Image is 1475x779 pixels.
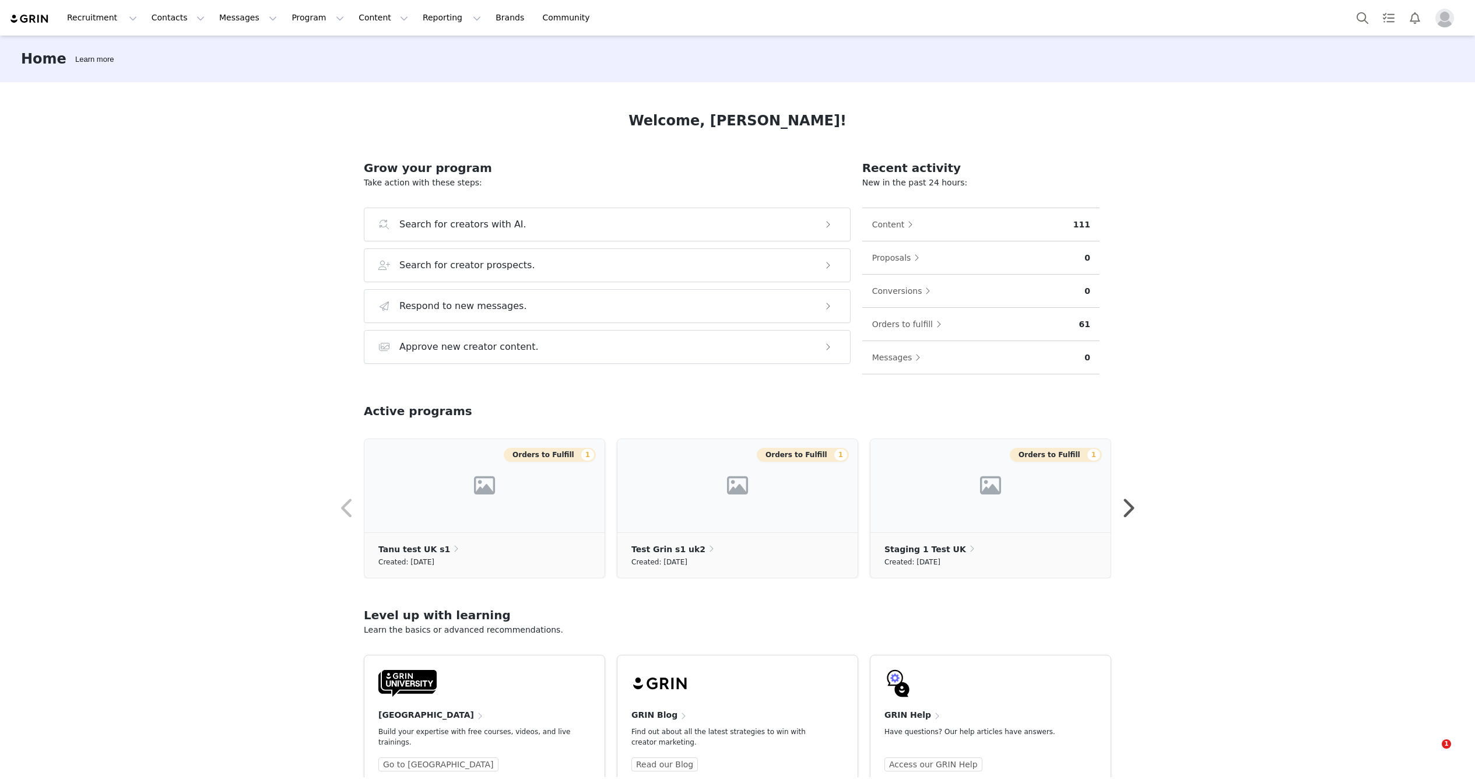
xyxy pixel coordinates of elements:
[872,215,919,234] button: Content
[872,315,947,334] button: Orders to fulfill
[1073,219,1090,231] p: 111
[378,669,437,697] img: GRIN-University-Logo-Black.svg
[631,543,705,556] p: Test Grin s1 uk2
[399,299,527,313] h3: Respond to new messages.
[862,177,1100,189] p: New in the past 24 hours:
[364,289,851,323] button: Respond to new messages.
[378,543,450,556] p: Tanu test UK s1
[364,248,851,282] button: Search for creator prospects.
[884,543,966,556] p: Staging 1 Test UK
[1428,9,1466,27] button: Profile
[364,624,1111,636] p: Learn the basics or advanced recommendations.
[364,208,851,241] button: Search for creators with AI.
[1402,5,1428,31] button: Notifications
[489,5,535,31] a: Brands
[872,282,937,300] button: Conversions
[504,448,596,462] button: Orders to Fulfill1
[73,54,116,65] div: Tooltip anchor
[631,757,698,771] a: Read our Blog
[1376,5,1402,31] a: Tasks
[1084,352,1090,364] p: 0
[757,448,849,462] button: Orders to Fulfill1
[872,348,927,367] button: Messages
[364,330,851,364] button: Approve new creator content.
[628,110,847,131] h1: Welcome, [PERSON_NAME]!
[536,5,602,31] a: Community
[1079,318,1090,331] p: 61
[884,757,982,771] a: Access our GRIN Help
[364,606,1111,624] h2: Level up with learning
[1084,252,1090,264] p: 0
[631,556,687,569] small: Created: [DATE]
[378,556,434,569] small: Created: [DATE]
[416,5,488,31] button: Reporting
[364,159,851,177] h2: Grow your program
[1350,5,1375,31] button: Search
[399,217,526,231] h3: Search for creators with AI.
[364,177,851,189] p: Take action with these steps:
[378,757,498,771] a: Go to [GEOGRAPHIC_DATA]
[364,402,472,420] h2: Active programs
[378,727,572,748] p: Build your expertise with free courses, videos, and live trainings.
[1010,448,1102,462] button: Orders to Fulfill1
[145,5,212,31] button: Contacts
[378,709,474,721] h4: [GEOGRAPHIC_DATA]
[399,340,539,354] h3: Approve new creator content.
[884,727,1078,737] p: Have questions? Our help articles have answers.
[884,709,931,721] h4: GRIN Help
[60,5,144,31] button: Recruitment
[1435,9,1454,27] img: placeholder-profile.jpg
[212,5,284,31] button: Messages
[1442,739,1451,749] span: 1
[399,258,535,272] h3: Search for creator prospects.
[1084,285,1090,297] p: 0
[862,159,1100,177] h2: Recent activity
[631,709,677,721] h4: GRIN Blog
[21,48,66,69] h3: Home
[884,556,940,569] small: Created: [DATE]
[631,727,825,748] p: Find out about all the latest strategies to win with creator marketing.
[872,248,926,267] button: Proposals
[9,13,50,24] img: grin logo
[1418,739,1446,767] iframe: Intercom live chat
[285,5,351,31] button: Program
[631,669,690,697] img: grin-logo-black.svg
[352,5,415,31] button: Content
[884,669,912,697] img: GRIN-help-icon.svg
